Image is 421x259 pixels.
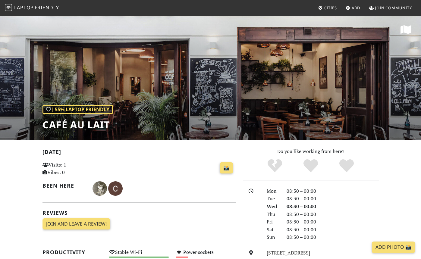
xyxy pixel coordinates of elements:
[263,233,283,241] div: Sun
[366,2,414,13] a: Join Community
[283,233,382,241] div: 08:30 – 00:00
[42,161,102,176] p: Visits: 1 Vibes: 0
[42,119,113,130] h1: Café au Lait
[263,226,283,234] div: Sat
[283,218,382,226] div: 08:30 – 00:00
[257,158,293,173] div: No
[42,105,113,114] div: | 55% Laptop Friendly
[283,226,382,234] div: 08:30 – 00:00
[375,5,412,11] span: Join Community
[243,148,379,155] p: Do you like working from here?
[263,203,283,211] div: Wed
[93,181,107,196] img: 5523-teng.jpg
[293,158,329,173] div: Yes
[328,158,364,173] div: Definitely!
[283,211,382,218] div: 08:30 – 00:00
[42,183,85,189] h2: Been here
[220,162,233,174] a: 📸
[42,249,102,255] h2: Productivity
[263,187,283,195] div: Mon
[5,4,12,11] img: LaptopFriendly
[93,185,108,191] span: Teng T
[108,181,123,196] img: 5420-ca.jpg
[352,5,360,11] span: Add
[372,242,415,253] a: Add Photo 📸
[283,203,382,211] div: 08:30 – 00:00
[42,149,236,158] h2: [DATE]
[42,210,236,216] h2: Reviews
[14,4,34,11] span: Laptop
[108,185,123,191] span: CA P
[316,2,339,13] a: Cities
[343,2,363,13] a: Add
[283,195,382,203] div: 08:30 – 00:00
[35,4,59,11] span: Friendly
[267,249,310,256] a: [STREET_ADDRESS]
[324,5,337,11] span: Cities
[5,3,59,13] a: LaptopFriendly LaptopFriendly
[263,195,283,203] div: Tue
[42,218,110,230] a: Join and leave a review!
[183,249,214,255] s: Power sockets
[263,211,283,218] div: Thu
[263,218,283,226] div: Fri
[283,187,382,195] div: 08:30 – 00:00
